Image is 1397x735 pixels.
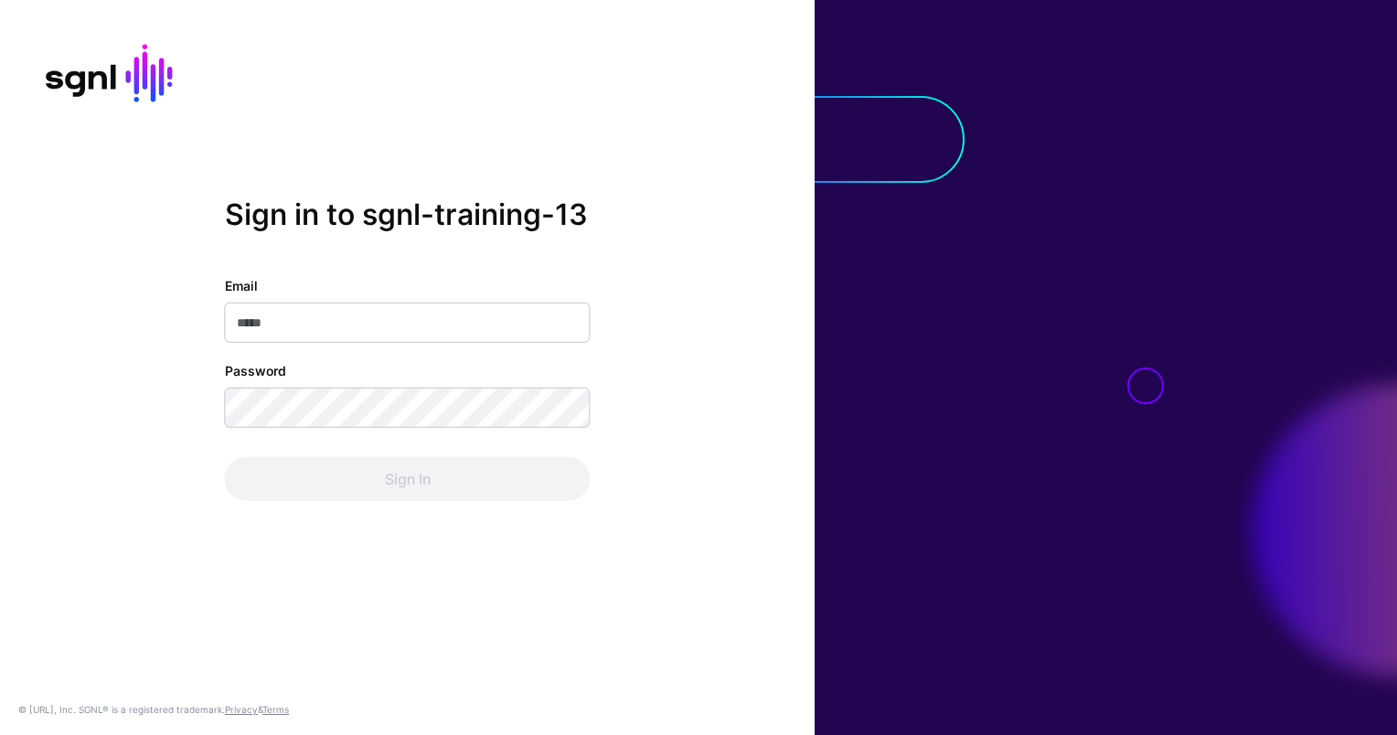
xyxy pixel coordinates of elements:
[225,276,258,295] label: Email
[225,704,258,715] a: Privacy
[225,197,591,232] h2: Sign in to sgnl-training-13
[225,361,286,380] label: Password
[262,704,289,715] a: Terms
[18,702,289,717] div: © [URL], Inc. SGNL® is a registered trademark. &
